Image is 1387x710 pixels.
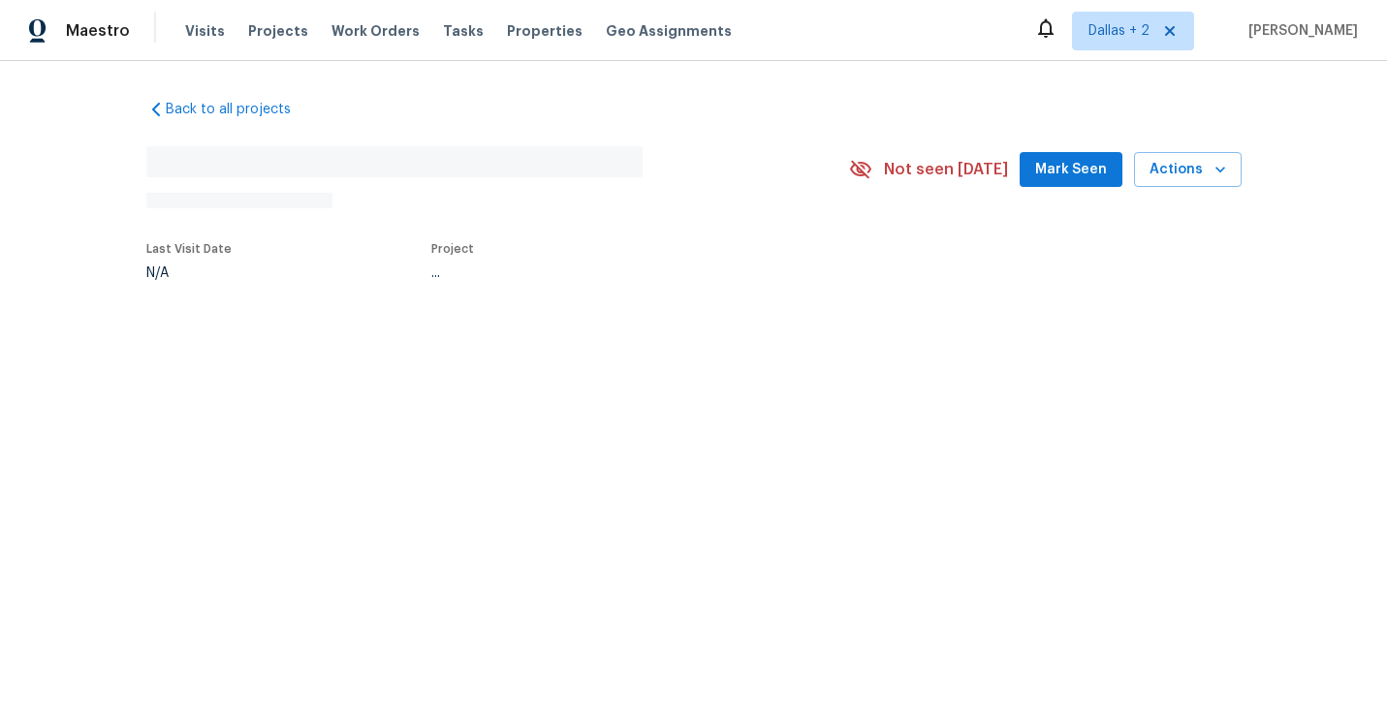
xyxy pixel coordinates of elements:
a: Back to all projects [146,100,332,119]
div: ... [431,266,804,280]
span: Properties [507,21,583,41]
span: Work Orders [331,21,420,41]
span: Last Visit Date [146,243,232,255]
span: Tasks [443,24,484,38]
span: Project [431,243,474,255]
button: Mark Seen [1020,152,1122,188]
button: Actions [1134,152,1242,188]
div: N/A [146,266,232,280]
span: Dallas + 2 [1088,21,1150,41]
span: Not seen [DATE] [884,160,1008,179]
span: Maestro [66,21,130,41]
span: Actions [1150,158,1226,182]
span: Geo Assignments [606,21,732,41]
span: Visits [185,21,225,41]
span: Mark Seen [1035,158,1107,182]
span: Projects [248,21,308,41]
span: [PERSON_NAME] [1241,21,1358,41]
